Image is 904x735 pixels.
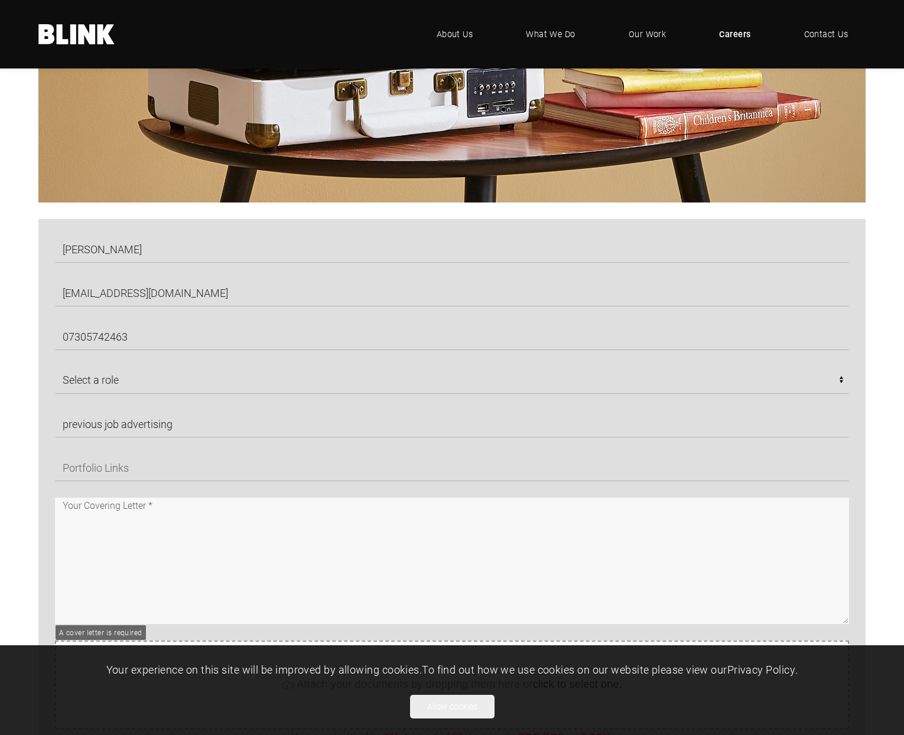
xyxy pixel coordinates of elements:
span: Your experience on this site will be improved by allowing cookies. To find out how we use cookies... [106,662,798,677]
div: A cover letter is required [59,627,142,638]
a: Home [38,24,115,44]
a: What We Do [508,17,593,52]
input: Telephone Number * [55,323,849,350]
a: About Us [419,17,491,52]
span: About Us [437,28,473,41]
span: Contact Us [804,28,848,41]
button: Allow cookies [410,695,495,718]
a: Careers [701,17,768,52]
input: Email Address * [55,279,849,306]
span: What We Do [526,28,575,41]
input: Portfolio Links [55,454,849,481]
input: How did you hear about the role? [55,410,849,437]
a: Privacy Policy [727,662,795,677]
span: Our Work [629,28,666,41]
a: Contact Us [786,17,866,52]
input: Full Name * [55,236,849,263]
a: Our Work [611,17,684,52]
span: Careers [719,28,750,41]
